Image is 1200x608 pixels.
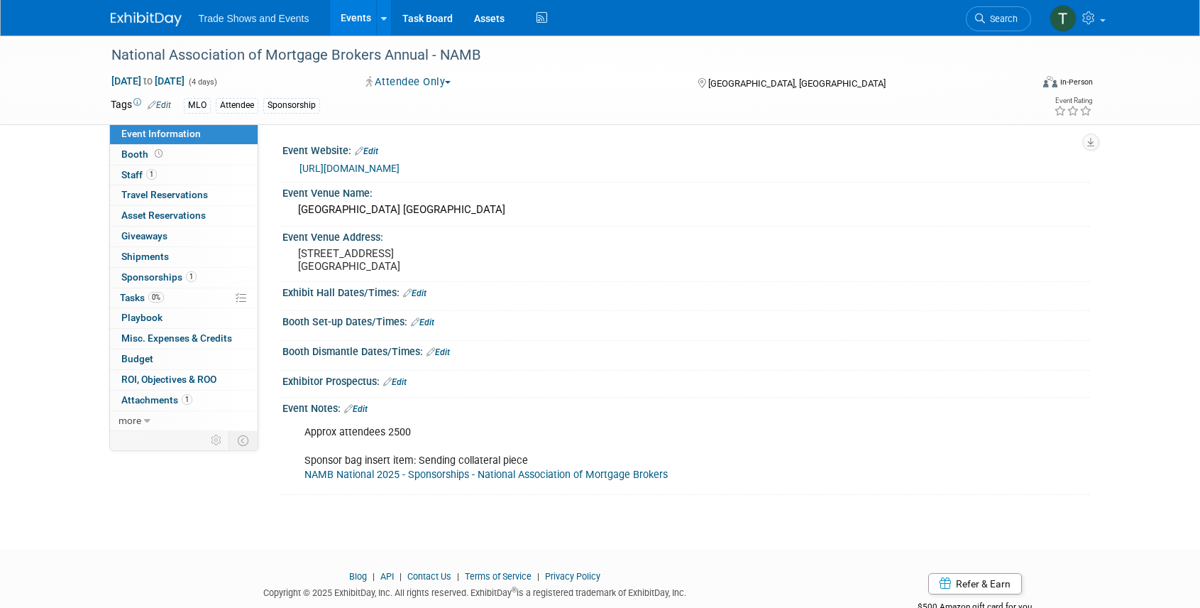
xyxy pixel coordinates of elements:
[111,583,840,599] div: Copyright © 2025 ExhibitDay, Inc. All rights reserved. ExhibitDay is a registered trademark of Ex...
[369,571,378,582] span: |
[985,13,1018,24] span: Search
[966,6,1031,31] a: Search
[110,411,258,431] a: more
[119,415,141,426] span: more
[282,183,1090,200] div: Event Venue Name:
[111,75,185,87] span: [DATE] [DATE]
[121,374,216,385] span: ROI, Objectives & ROO
[403,288,426,298] a: Edit
[465,571,532,582] a: Terms of Service
[152,148,165,159] span: Booth not reserved yet
[282,311,1090,330] div: Booth Set-up Dates/Times:
[426,347,450,357] a: Edit
[121,251,169,262] span: Shipments
[186,271,197,282] span: 1
[121,394,192,406] span: Attachments
[111,97,171,114] td: Tags
[282,227,1090,244] div: Event Venue Address:
[1050,5,1077,32] img: Tiff Wagner
[110,124,258,144] a: Event Information
[110,288,258,308] a: Tasks0%
[229,431,258,450] td: Toggle Event Tabs
[396,571,405,582] span: |
[216,98,258,113] div: Attendee
[1043,76,1057,87] img: Format-Inperson.png
[121,332,232,344] span: Misc. Expenses & Credits
[182,394,192,405] span: 1
[141,75,155,87] span: to
[148,100,171,110] a: Edit
[295,418,934,489] div: Approx attendees 2500 Sponsor bag insert item: Sending collateral piece
[380,571,394,582] a: API
[184,98,211,113] div: MLO
[110,329,258,349] a: Misc. Expenses & Credits
[928,573,1022,595] a: Refer & Earn
[111,12,182,26] img: ExhibitDay
[121,230,167,241] span: Giveaways
[304,469,668,481] a: NAMB National 2025 - Sponsorships - National Association of Mortgage Brokers
[148,292,164,303] span: 0%
[121,271,197,283] span: Sponsorships
[110,206,258,226] a: Asset Reservations
[299,163,400,174] a: [URL][DOMAIN_NAME]
[282,371,1090,389] div: Exhibitor Prospectus:
[708,78,886,89] span: [GEOGRAPHIC_DATA], [GEOGRAPHIC_DATA]
[383,377,407,387] a: Edit
[121,210,206,221] span: Asset Reservations
[545,571,600,582] a: Privacy Policy
[947,74,1094,95] div: Event Format
[121,169,157,180] span: Staff
[204,431,229,450] td: Personalize Event Tab Strip
[110,391,258,411] a: Attachments1
[110,349,258,369] a: Budget
[1059,77,1093,87] div: In-Person
[411,317,434,327] a: Edit
[110,185,258,205] a: Travel Reservations
[110,268,258,288] a: Sponsorships1
[512,586,517,594] sup: ®
[106,43,1010,68] div: National Association of Mortgage Brokers Annual - NAMB
[121,128,201,139] span: Event Information
[121,189,208,200] span: Travel Reservations
[110,308,258,328] a: Playbook
[199,13,309,24] span: Trade Shows and Events
[355,146,378,156] a: Edit
[344,404,368,414] a: Edit
[407,571,451,582] a: Contact Us
[110,247,258,267] a: Shipments
[282,398,1090,416] div: Event Notes:
[263,98,320,113] div: Sponsorship
[121,148,165,160] span: Booth
[187,77,217,87] span: (4 days)
[534,571,543,582] span: |
[121,353,153,364] span: Budget
[298,247,603,273] pre: [STREET_ADDRESS] [GEOGRAPHIC_DATA]
[293,199,1079,221] div: [GEOGRAPHIC_DATA] [GEOGRAPHIC_DATA]
[282,282,1090,300] div: Exhibit Hall Dates/Times:
[110,370,258,390] a: ROI, Objectives & ROO
[146,169,157,180] span: 1
[282,140,1090,158] div: Event Website:
[453,571,463,582] span: |
[110,227,258,246] a: Giveaways
[110,165,258,185] a: Staff1
[110,145,258,165] a: Booth
[361,75,456,89] button: Attendee Only
[120,292,164,303] span: Tasks
[349,571,367,582] a: Blog
[1054,97,1092,104] div: Event Rating
[282,341,1090,359] div: Booth Dismantle Dates/Times:
[121,312,163,323] span: Playbook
